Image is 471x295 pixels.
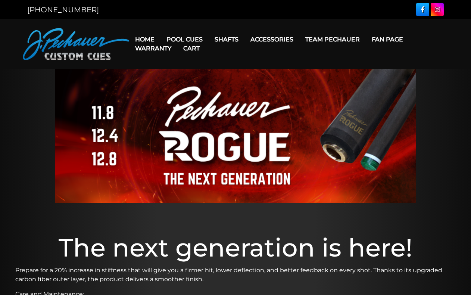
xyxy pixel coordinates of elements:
img: Pechauer Custom Cues [23,28,129,60]
a: Warranty [129,39,177,58]
a: Home [129,30,160,49]
h1: The next generation is here! [15,233,456,263]
a: Accessories [244,30,299,49]
a: Pool Cues [160,30,209,49]
p: Prepare for a 20% increase in stiffness that will give you a firmer hit, lower deflection, and be... [15,266,456,284]
a: Fan Page [366,30,409,49]
a: [PHONE_NUMBER] [27,5,99,14]
a: Team Pechauer [299,30,366,49]
a: Cart [177,39,206,58]
a: Shafts [209,30,244,49]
